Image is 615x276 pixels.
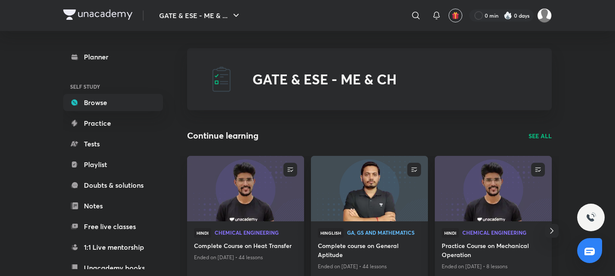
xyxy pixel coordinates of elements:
img: ttu [586,212,596,223]
img: GATE & ESE - ME & CH [208,65,235,93]
a: Notes [63,197,163,214]
button: avatar [449,9,462,22]
span: Chemical Engineering [462,230,545,235]
a: 1:1 Live mentorship [63,239,163,256]
a: Complete Course on Heat Transfer [194,241,297,252]
button: GATE & ESE - ME & ... [154,7,246,24]
a: Playlist [63,156,163,173]
a: GA, GS and Mathematics [347,230,421,236]
img: streak [504,11,512,20]
a: Browse [63,94,163,111]
img: avatar [452,12,459,19]
p: Ended on [DATE] • 44 lessons [194,252,297,263]
img: Company Logo [63,9,132,20]
a: Practice [63,115,163,132]
span: Chemical Engineering [215,230,297,235]
a: Planner [63,48,163,65]
img: Manasi Raut [537,8,552,23]
h6: SELF STUDY [63,79,163,94]
img: new-thumbnail [310,155,429,222]
a: new-thumbnail [435,156,552,221]
img: new-thumbnail [434,155,553,222]
span: GA, GS and Mathematics [347,230,421,235]
a: Chemical Engineering [462,230,545,236]
img: new-thumbnail [186,155,305,222]
span: Hindi [194,228,211,238]
h2: Continue learning [187,129,258,142]
p: Ended on [DATE] • 8 lessons [442,261,545,272]
a: SEE ALL [529,131,552,140]
a: Doubts & solutions [63,177,163,194]
h2: GATE & ESE - ME & CH [252,71,397,87]
a: Free live classes [63,218,163,235]
span: Hindi [442,228,459,238]
a: new-thumbnail [187,156,304,221]
p: Ended on [DATE] • 44 lessons [318,261,421,272]
a: new-thumbnail [311,156,428,221]
a: Chemical Engineering [215,230,297,236]
a: Practice Course on Mechanical Operation [442,241,545,261]
a: Company Logo [63,9,132,22]
a: Complete course on General Aptitude [318,241,421,261]
a: Tests [63,135,163,152]
span: Hinglish [318,228,344,238]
